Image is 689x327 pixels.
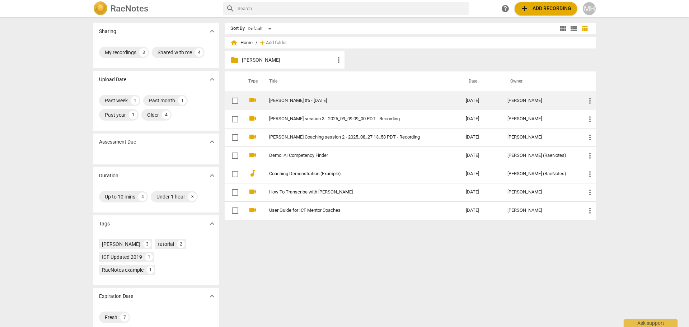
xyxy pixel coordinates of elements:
div: [PERSON_NAME] [507,208,574,213]
span: expand_more [208,219,216,228]
p: Mona B. [242,56,334,64]
h2: RaeNotes [111,4,148,14]
p: Duration [99,172,118,179]
span: expand_more [208,171,216,180]
span: expand_more [208,75,216,84]
span: expand_more [208,27,216,36]
span: search [226,4,235,13]
div: [PERSON_NAME] (RaeNotes) [507,171,574,177]
div: Older [147,111,159,118]
span: videocam [248,132,257,141]
img: Logo [93,1,108,16]
div: 1 [146,266,154,274]
button: List view [568,23,579,34]
span: expand_more [208,292,216,300]
span: add [259,39,266,46]
div: 1 [145,253,153,261]
span: more_vert [586,170,594,178]
span: videocam [248,151,257,159]
div: Fresh [105,314,117,321]
div: Past week [105,97,128,104]
div: 7 [120,313,129,322]
button: Tile view [558,23,568,34]
button: Show more [207,136,217,147]
div: Ask support [624,319,678,327]
span: add [520,4,529,13]
span: expand_more [208,137,216,146]
td: [DATE] [460,128,502,146]
span: more_vert [334,56,343,64]
span: videocam [248,96,257,104]
button: Show more [207,291,217,302]
a: Help [499,2,512,15]
div: 4 [162,111,170,119]
a: [PERSON_NAME] Coaching session 2 - 2025_08_27 13_58 PDT - Recording [269,135,440,140]
th: Type [243,71,261,92]
div: Shared with me [158,49,192,56]
th: Owner [502,71,580,92]
p: Tags [99,220,110,228]
div: 3 [139,48,148,57]
td: [DATE] [460,165,502,183]
p: Assessment Due [99,138,136,146]
span: more_vert [586,151,594,160]
div: 4 [138,192,147,201]
a: Coaching Demonstration (Example) [269,171,440,177]
div: 3 [188,192,197,201]
div: 1 [131,96,139,105]
div: [PERSON_NAME] [102,240,140,248]
button: Show more [207,218,217,229]
span: videocam [248,114,257,123]
div: Past month [149,97,175,104]
div: [PERSON_NAME] [507,116,574,122]
button: MH [583,2,596,15]
a: [PERSON_NAME] #5 - [DATE] [269,98,440,103]
td: [DATE] [460,201,502,220]
button: Show more [207,74,217,85]
span: view_list [570,24,578,33]
div: 2 [177,240,185,248]
div: Sort By [230,26,245,31]
td: [DATE] [460,110,502,128]
div: [PERSON_NAME] [507,135,574,140]
div: 3 [143,240,151,248]
div: Up to 10 mins [105,193,135,200]
div: 1 [178,96,187,105]
div: ICF Updated 2019 [102,253,142,261]
th: Date [460,71,502,92]
span: audiotrack [248,169,257,178]
div: Under 1 hour [156,193,185,200]
span: help [501,4,510,13]
button: Show more [207,26,217,37]
input: Search [238,3,466,14]
p: Upload Date [99,76,126,83]
span: / [256,40,257,46]
div: 1 [129,111,137,119]
button: Upload [515,2,577,15]
div: tutorial [158,240,174,248]
span: more_vert [586,133,594,142]
div: My recordings [105,49,136,56]
span: videocam [248,206,257,214]
button: Table view [579,23,590,34]
a: How To Transcribe with [PERSON_NAME] [269,190,440,195]
span: folder [230,56,239,64]
span: more_vert [586,188,594,197]
a: User Guide for ICF Mentor Coaches [269,208,440,213]
div: [PERSON_NAME] (RaeNotes) [507,153,574,158]
div: [PERSON_NAME] [507,98,574,103]
span: more_vert [586,206,594,215]
td: [DATE] [460,146,502,165]
a: LogoRaeNotes [93,1,217,16]
span: Add recording [520,4,571,13]
span: view_module [559,24,567,33]
div: [PERSON_NAME] [507,190,574,195]
a: [PERSON_NAME] session 3 - 2025_09_09 09_00 PDT - Recording [269,116,440,122]
span: Home [230,39,253,46]
p: Sharing [99,28,116,35]
td: [DATE] [460,183,502,201]
span: table_chart [581,25,588,32]
div: 4 [195,48,203,57]
span: home [230,39,238,46]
